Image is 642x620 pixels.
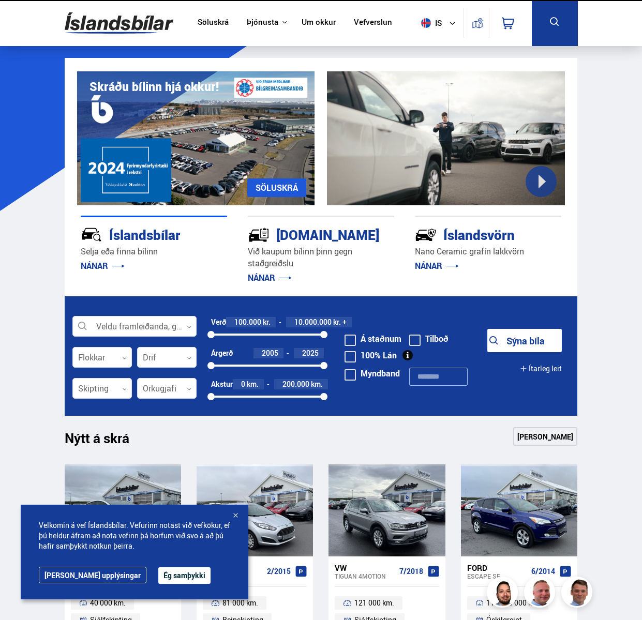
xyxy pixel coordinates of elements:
a: Vefverslun [354,18,392,28]
div: Íslandsbílar [81,225,190,243]
button: Ég samþykki [158,567,211,584]
div: Akstur [211,380,233,388]
div: Escape SE [467,572,527,580]
label: Myndband [345,369,400,377]
a: Söluskrá [198,18,229,28]
img: FbJEzSuNWCJXmdc-.webp [563,578,594,609]
img: tr5P-W3DuiFaO7aO.svg [248,224,270,246]
label: 100% Lán [345,351,397,359]
span: 10.000.000 [294,317,332,327]
a: NÁNAR [81,260,125,271]
a: [PERSON_NAME] [513,427,577,446]
a: Um okkur [302,18,336,28]
label: Á staðnum [345,335,401,343]
span: km. [311,380,323,388]
span: 6/2014 [531,567,555,576]
span: kr. [333,318,341,326]
span: Velkomin á vef Íslandsbílar. Vefurinn notast við vefkökur, ef þú heldur áfram að nota vefinn þá h... [39,520,230,551]
span: km. [247,380,259,388]
button: is [417,8,464,38]
span: 2/2015 [267,567,291,576]
img: eKx6w-_Home_640_.png [77,71,315,205]
span: + [342,318,347,326]
img: nhp88E3Fdnt1Opn2.png [488,578,519,609]
span: 40 000 km. [90,597,126,609]
span: 81 000 km. [222,597,258,609]
span: 100.000 [234,317,261,327]
img: svg+xml;base64,PHN2ZyB4bWxucz0iaHR0cDovL3d3dy53My5vcmcvMjAwMC9zdmciIHdpZHRoPSI1MTIiIGhlaWdodD0iNT... [421,18,431,28]
a: NÁNAR [415,260,459,271]
a: [PERSON_NAME] upplýsingar [39,567,146,583]
div: Íslandsvörn [415,225,525,243]
span: 7/2018 [399,567,423,576]
span: 2005 [262,348,278,358]
button: Ítarleg leit [520,357,562,380]
h1: Skráðu bílinn hjá okkur! [89,80,219,94]
h1: Nýtt á skrá [65,430,147,452]
div: [DOMAIN_NAME] [248,225,357,243]
span: 200.000 [282,379,309,389]
div: VW [335,563,395,572]
div: Verð [211,318,226,326]
img: -Svtn6bYgwAsiwNX.svg [415,224,437,246]
a: NÁNAR [248,272,292,283]
span: 2025 [302,348,319,358]
div: Árgerð [211,349,233,357]
img: G0Ugv5HjCgRt.svg [65,6,173,40]
div: Ford [467,563,527,572]
span: is [417,18,443,28]
p: Við kaupum bílinn þinn gegn staðgreiðslu [248,246,394,269]
img: JRvxyua_JYH6wB4c.svg [81,224,102,246]
span: 121 000 km. [354,597,394,609]
img: siFngHWaQ9KaOqBr.png [526,578,557,609]
p: Nano Ceramic grafín lakkvörn [415,246,561,258]
span: 0 [241,379,245,389]
button: Þjónusta [247,18,278,27]
label: Tilboð [409,335,449,343]
a: SÖLUSKRÁ [247,178,306,197]
div: Tiguan 4MOTION [335,572,395,580]
span: kr. [263,318,271,326]
button: Sýna bíla [487,329,562,352]
p: Selja eða finna bílinn [81,246,227,258]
